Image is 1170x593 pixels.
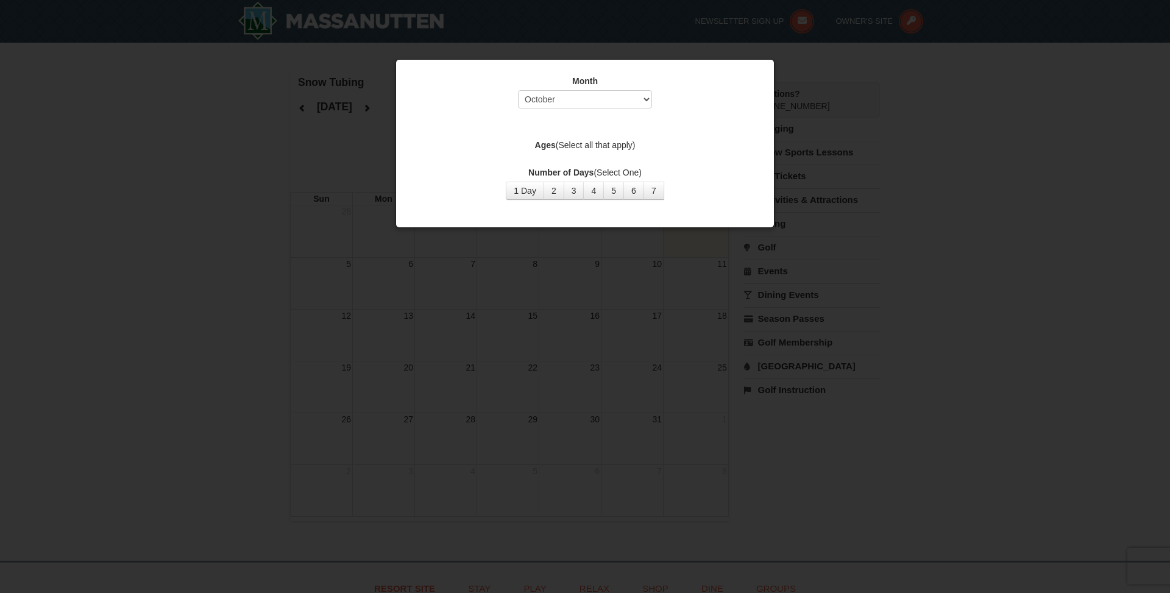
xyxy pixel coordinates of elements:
[564,182,584,200] button: 3
[411,139,759,151] label: (Select all that apply)
[528,168,594,177] strong: Number of Days
[535,140,556,150] strong: Ages
[623,182,644,200] button: 6
[544,182,564,200] button: 2
[411,166,759,179] label: (Select One)
[506,182,544,200] button: 1 Day
[603,182,624,200] button: 5
[572,76,598,86] strong: Month
[643,182,664,200] button: 7
[583,182,604,200] button: 4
